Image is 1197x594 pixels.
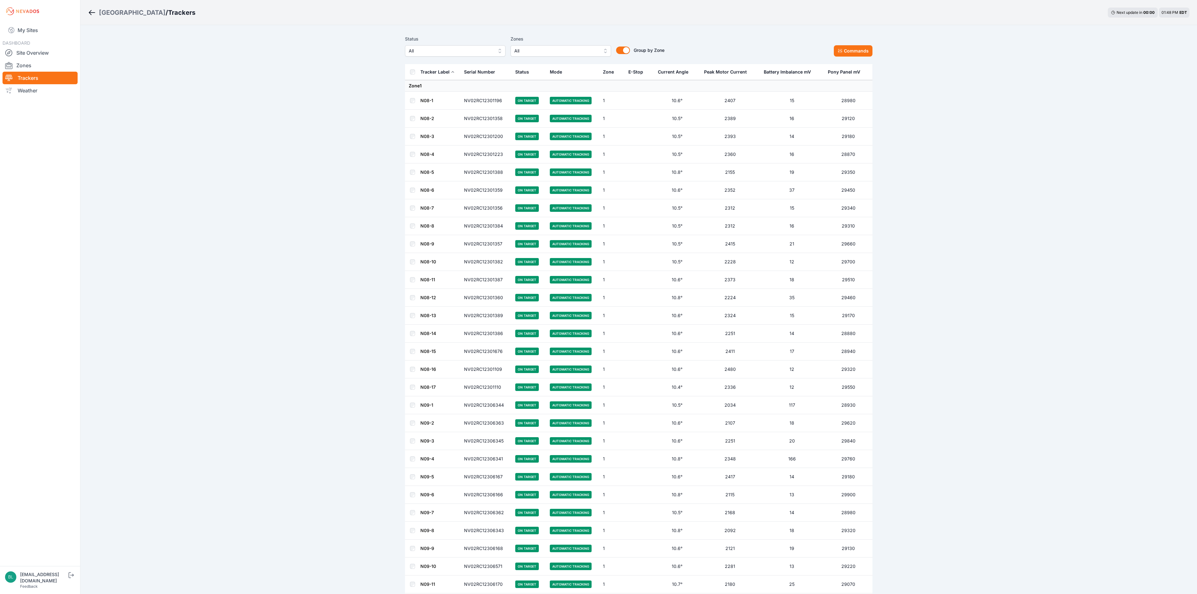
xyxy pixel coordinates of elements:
[700,432,760,450] td: 2251
[405,35,506,43] label: Status
[654,253,700,271] td: 10.5°
[599,432,625,450] td: 1
[405,80,872,92] td: Zone 1
[460,558,511,575] td: NV02RC12306571
[824,343,872,360] td: 28940
[460,235,511,253] td: NV02RC12301357
[550,115,592,122] span: Automatic Tracking
[654,558,700,575] td: 10.6°
[515,545,539,552] span: On Target
[760,504,824,522] td: 14
[824,414,872,432] td: 29620
[760,217,824,235] td: 16
[654,378,700,396] td: 10.4°
[515,419,539,427] span: On Target
[515,491,539,498] span: On Target
[654,307,700,325] td: 10.6°
[599,325,625,343] td: 1
[760,360,824,378] td: 12
[420,241,434,246] a: N08-9
[460,128,511,146] td: NV02RC12301200
[824,325,872,343] td: 28880
[824,468,872,486] td: 29180
[654,432,700,450] td: 10.6°
[460,307,511,325] td: NV02RC12301389
[599,253,625,271] td: 1
[420,116,434,121] a: N08-2
[420,474,434,479] a: N09-5
[550,509,592,516] span: Automatic Tracking
[405,45,506,57] button: All
[599,163,625,181] td: 1
[5,571,16,583] img: blippencott@invenergy.com
[515,168,539,176] span: On Target
[420,384,436,390] a: N08-17
[550,312,592,319] span: Automatic Tracking
[420,187,434,193] a: N08-6
[700,217,760,235] td: 2312
[460,540,511,558] td: NV02RC12306168
[700,163,760,181] td: 2155
[420,564,436,569] a: N09-10
[464,64,500,80] button: Serial Number
[464,69,495,75] div: Serial Number
[3,59,78,72] a: Zones
[654,235,700,253] td: 10.5°
[515,509,539,516] span: On Target
[700,307,760,325] td: 2324
[550,491,592,498] span: Automatic Tracking
[550,348,592,355] span: Automatic Tracking
[460,450,511,468] td: NV02RC12306341
[700,128,760,146] td: 2393
[420,295,436,300] a: N08-12
[824,307,872,325] td: 29170
[700,146,760,163] td: 2360
[550,240,592,248] span: Automatic Tracking
[603,69,614,75] div: Zone
[824,378,872,396] td: 29550
[511,35,611,43] label: Zones
[599,217,625,235] td: 1
[824,253,872,271] td: 29700
[420,349,436,354] a: N08-15
[550,151,592,158] span: Automatic Tracking
[460,325,511,343] td: NV02RC12301386
[420,456,434,461] a: N09-4
[515,366,539,373] span: On Target
[20,584,38,589] a: Feedback
[760,110,824,128] td: 16
[420,223,434,228] a: N08-8
[654,128,700,146] td: 10.5°
[599,504,625,522] td: 1
[420,169,434,175] a: N08-5
[760,432,824,450] td: 20
[460,146,511,163] td: NV02RC12301223
[628,64,648,80] button: E-Stop
[420,546,434,551] a: N09-9
[628,69,643,75] div: E-Stop
[511,45,611,57] button: All
[824,504,872,522] td: 28980
[760,396,824,414] td: 117
[654,199,700,217] td: 10.5°
[1179,10,1187,15] span: EDT
[834,45,872,57] button: Commands
[824,163,872,181] td: 29350
[654,414,700,432] td: 10.6°
[420,69,450,75] div: Tracker Label
[515,69,529,75] div: Status
[760,289,824,307] td: 35
[1161,10,1178,15] span: 01:48 PM
[420,259,436,264] a: N08-10
[515,133,539,140] span: On Target
[550,580,592,588] span: Automatic Tracking
[550,186,592,194] span: Automatic Tracking
[460,432,511,450] td: NV02RC12306345
[760,522,824,540] td: 18
[824,92,872,110] td: 28980
[420,581,435,587] a: N09-11
[700,235,760,253] td: 2415
[700,450,760,468] td: 2348
[700,92,760,110] td: 2407
[460,271,511,289] td: NV02RC12301387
